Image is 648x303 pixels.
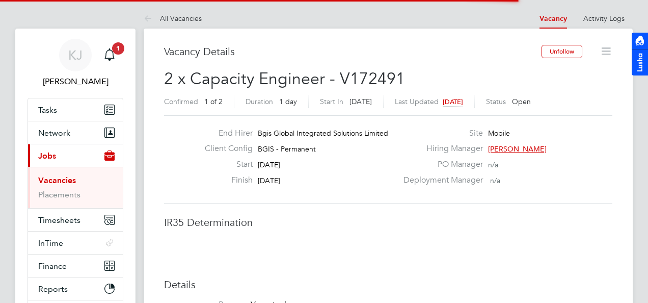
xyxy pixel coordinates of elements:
[349,97,372,106] span: [DATE]
[512,97,531,106] span: Open
[38,238,63,248] span: InTime
[490,176,500,185] span: n/a
[28,98,123,121] a: Tasks
[583,14,625,23] a: Activity Logs
[164,278,612,291] h3: Details
[38,284,68,294] span: Reports
[258,144,316,154] span: BGIS - Permanent
[279,97,297,106] span: 1 day
[164,97,198,106] label: Confirmed
[164,216,612,229] h3: IR35 Determination
[38,190,80,199] a: Placements
[112,42,124,55] span: 1
[197,143,253,154] label: Client Config
[28,144,123,167] button: Jobs
[486,97,506,106] label: Status
[539,14,567,23] a: Vacancy
[28,121,123,144] button: Network
[99,39,120,71] a: 1
[397,143,483,154] label: Hiring Manager
[397,175,483,186] label: Deployment Manager
[28,39,123,88] a: KJ[PERSON_NAME]
[488,160,498,169] span: n/a
[28,277,123,300] button: Reports
[197,175,253,186] label: Finish
[38,261,67,271] span: Finance
[28,255,123,277] button: Finance
[28,75,123,88] span: Kyle Johnson
[38,151,56,161] span: Jobs
[258,129,388,138] span: Bgis Global Integrated Solutions Limited
[144,14,202,23] a: All Vacancies
[28,167,123,208] div: Jobs
[68,48,83,62] span: KJ
[542,45,582,58] button: Unfollow
[258,176,280,185] span: [DATE]
[320,97,343,106] label: Start In
[258,160,280,169] span: [DATE]
[38,215,80,225] span: Timesheets
[397,128,483,139] label: Site
[28,232,123,254] button: InTime
[246,97,273,106] label: Duration
[204,97,223,106] span: 1 of 2
[28,209,123,231] button: Timesheets
[488,144,547,154] span: [PERSON_NAME]
[197,128,253,139] label: End Hirer
[164,45,542,58] h3: Vacancy Details
[197,159,253,170] label: Start
[488,129,510,138] span: Mobile
[164,69,405,89] span: 2 x Capacity Engineer - V172491
[395,97,439,106] label: Last Updated
[397,159,483,170] label: PO Manager
[38,175,76,185] a: Vacancies
[38,105,57,115] span: Tasks
[38,128,70,138] span: Network
[443,97,463,106] span: [DATE]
